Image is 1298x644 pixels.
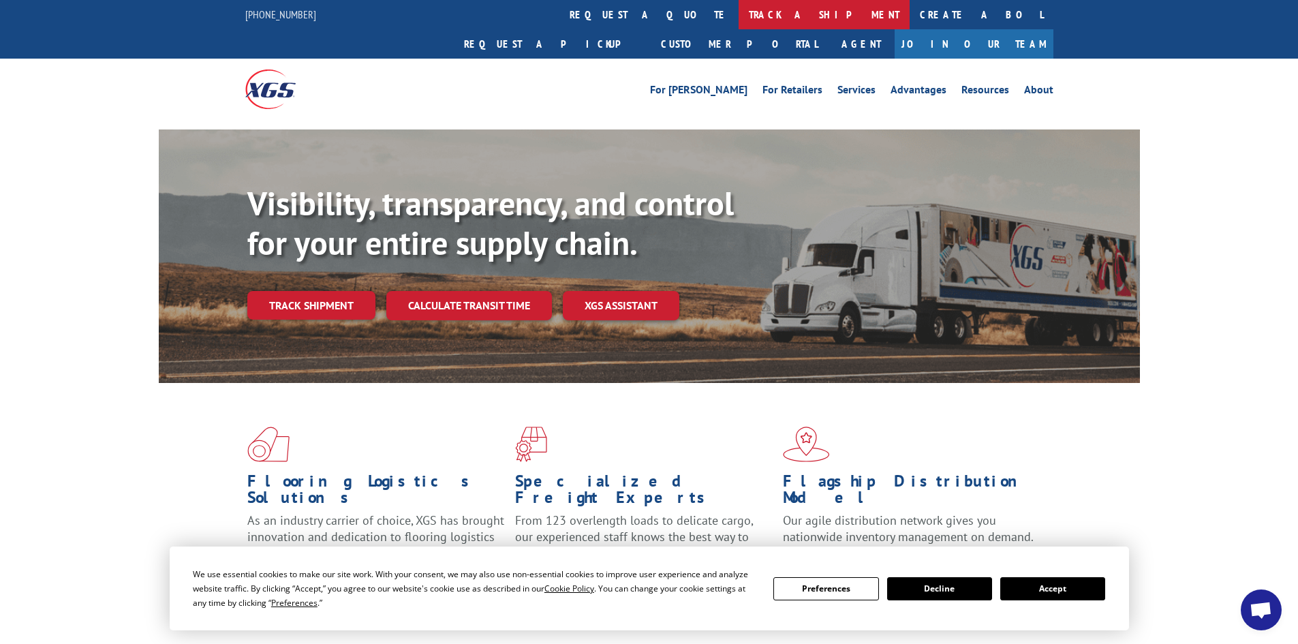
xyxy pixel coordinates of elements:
[961,85,1009,99] a: Resources
[651,29,828,59] a: Customer Portal
[247,512,504,561] span: As an industry carrier of choice, XGS has brought innovation and dedication to flooring logistics...
[271,597,318,609] span: Preferences
[544,583,594,594] span: Cookie Policy
[783,473,1040,512] h1: Flagship Distribution Model
[887,577,992,600] button: Decline
[515,427,547,462] img: xgs-icon-focused-on-flooring-red
[245,7,316,21] a: [PHONE_NUMBER]
[193,567,757,610] div: We use essential cookies to make our site work. With your consent, we may also use non-essential ...
[454,29,651,59] a: Request a pickup
[783,512,1034,545] span: Our agile distribution network gives you nationwide inventory management on demand.
[247,473,505,512] h1: Flooring Logistics Solutions
[515,473,773,512] h1: Specialized Freight Experts
[650,85,747,99] a: For [PERSON_NAME]
[247,182,734,264] b: Visibility, transparency, and control for your entire supply chain.
[891,85,946,99] a: Advantages
[563,291,679,320] a: XGS ASSISTANT
[828,29,895,59] a: Agent
[515,512,773,573] p: From 123 overlength loads to delicate cargo, our experienced staff knows the best way to move you...
[170,547,1129,630] div: Cookie Consent Prompt
[762,85,822,99] a: For Retailers
[895,29,1053,59] a: Join Our Team
[1000,577,1105,600] button: Accept
[1024,85,1053,99] a: About
[773,577,878,600] button: Preferences
[247,427,290,462] img: xgs-icon-total-supply-chain-intelligence-red
[837,85,876,99] a: Services
[783,427,830,462] img: xgs-icon-flagship-distribution-model-red
[386,291,552,320] a: Calculate transit time
[1241,589,1282,630] a: Open chat
[247,291,375,320] a: Track shipment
